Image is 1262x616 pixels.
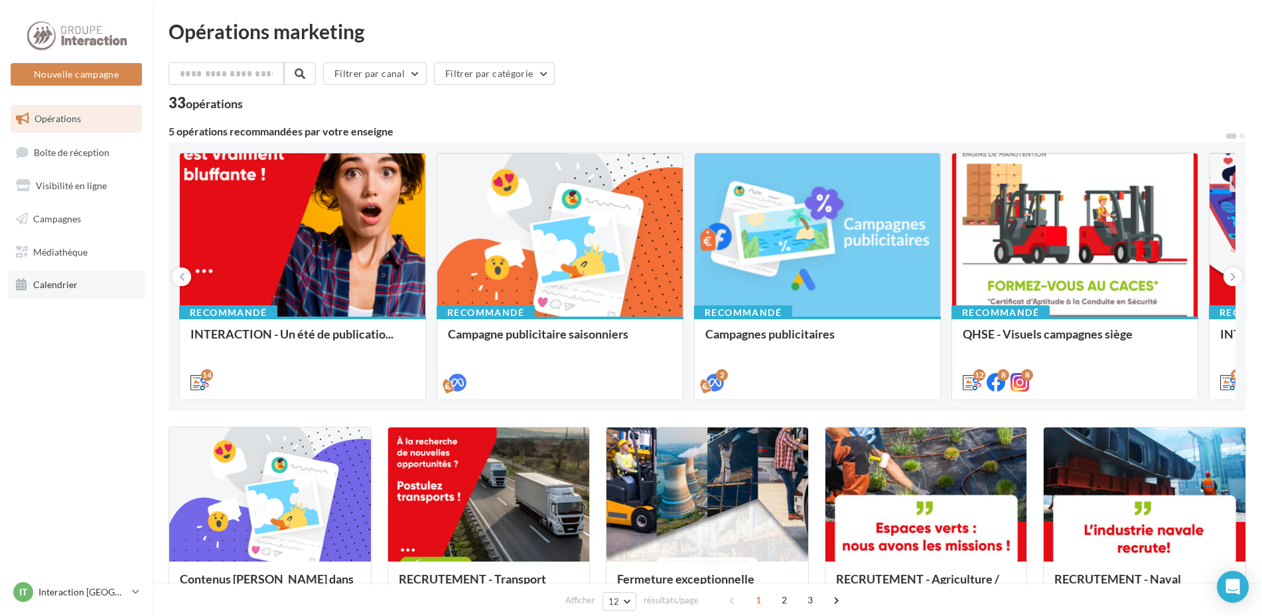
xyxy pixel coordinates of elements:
[38,585,127,599] p: Interaction [GEOGRAPHIC_DATA]
[800,589,821,611] span: 3
[602,592,636,611] button: 12
[997,369,1009,381] div: 8
[33,213,81,224] span: Campagnes
[35,113,81,124] span: Opérations
[11,579,142,605] a: IT Interaction [GEOGRAPHIC_DATA]
[34,146,109,157] span: Boîte de réception
[565,594,595,607] span: Afficher
[448,327,628,341] span: Campagne publicitaire saisonniers
[434,62,555,85] button: Filtrer par catégorie
[8,172,145,200] a: Visibilité en ligne
[617,572,754,586] span: Fermeture exceptionnelle
[19,585,27,599] span: IT
[169,126,1225,137] div: 5 opérations recommandées par votre enseigne
[186,98,243,110] div: opérations
[179,305,277,320] div: Recommandé
[1054,572,1181,586] span: RECRUTEMENT - Naval
[963,327,1133,341] span: QHSE - Visuels campagnes siège
[1231,369,1243,381] div: 12
[190,327,393,341] span: INTERACTION - Un été de publicatio...
[608,596,620,607] span: 12
[8,238,145,266] a: Médiathèque
[8,138,145,167] a: Boîte de réception
[33,279,78,290] span: Calendrier
[201,369,213,381] div: 14
[323,62,427,85] button: Filtrer par canal
[8,271,145,299] a: Calendrier
[33,246,88,257] span: Médiathèque
[973,369,985,381] div: 12
[437,305,535,320] div: Recommandé
[8,205,145,233] a: Campagnes
[705,327,835,341] span: Campagnes publicitaires
[11,63,142,86] button: Nouvelle campagne
[399,572,546,586] span: RECRUTEMENT - Transport
[644,594,699,607] span: résultats/page
[8,105,145,133] a: Opérations
[169,96,243,110] div: 33
[951,305,1050,320] div: Recommandé
[1021,369,1033,381] div: 8
[774,589,795,611] span: 2
[36,180,107,191] span: Visibilité en ligne
[1217,571,1249,603] div: Open Intercom Messenger
[716,369,728,381] div: 2
[748,589,769,611] span: 1
[694,305,792,320] div: Recommandé
[169,21,1246,41] div: Opérations marketing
